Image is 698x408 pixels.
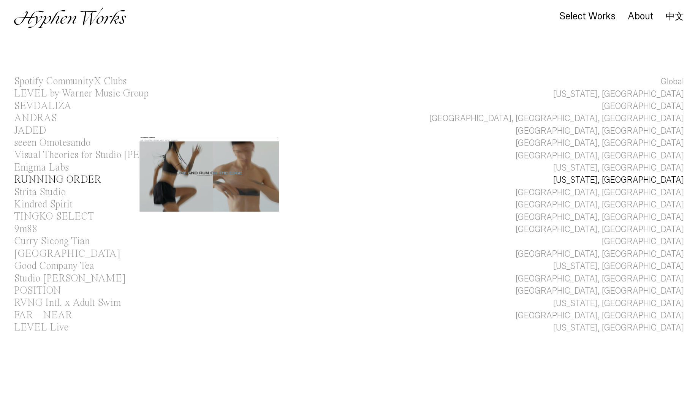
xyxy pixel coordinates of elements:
[602,236,684,248] div: [GEOGRAPHIC_DATA]
[14,199,73,210] div: Kindred Spirit
[14,126,46,136] div: JADED
[14,150,207,160] div: Visual Theories for Studio [PERSON_NAME]
[14,187,66,198] div: Strita Studio
[666,12,684,21] a: 中文
[516,187,684,199] div: [GEOGRAPHIC_DATA], [GEOGRAPHIC_DATA]
[559,11,616,22] div: Select Works
[14,163,69,173] div: Enigma Labs
[516,150,684,162] div: [GEOGRAPHIC_DATA], [GEOGRAPHIC_DATA]
[628,13,654,21] a: About
[602,100,684,112] div: [GEOGRAPHIC_DATA]
[14,113,57,123] div: ANDRAS
[516,125,684,137] div: [GEOGRAPHIC_DATA], [GEOGRAPHIC_DATA]
[14,249,120,259] div: [GEOGRAPHIC_DATA]
[516,285,684,297] div: [GEOGRAPHIC_DATA], [GEOGRAPHIC_DATA]
[14,261,94,271] div: Good Company Tea
[14,274,126,284] div: Studio [PERSON_NAME]
[429,112,684,125] div: [GEOGRAPHIC_DATA], [GEOGRAPHIC_DATA], [GEOGRAPHIC_DATA]
[14,101,71,111] div: SEVDALIZA
[14,212,94,222] div: TINGKO SELECT
[516,211,684,223] div: [GEOGRAPHIC_DATA], [GEOGRAPHIC_DATA]
[14,236,90,247] div: Curry Sicong Tian
[516,248,684,260] div: [GEOGRAPHIC_DATA], [GEOGRAPHIC_DATA]
[553,297,684,310] div: [US_STATE], [GEOGRAPHIC_DATA]
[553,322,684,334] div: [US_STATE], [GEOGRAPHIC_DATA]
[516,223,684,236] div: [GEOGRAPHIC_DATA], [GEOGRAPHIC_DATA]
[559,13,616,21] a: Select Works
[628,11,654,22] div: About
[14,175,101,185] div: RUNNING ORDER
[14,298,121,308] div: RVNG Intl. x Adult Swim
[14,286,61,296] div: POSITION
[553,174,684,186] div: [US_STATE], [GEOGRAPHIC_DATA]
[14,8,126,28] img: Hyphen Works
[516,310,684,322] div: [GEOGRAPHIC_DATA], [GEOGRAPHIC_DATA]
[14,323,68,333] div: LEVEL Live
[553,162,684,174] div: [US_STATE], [GEOGRAPHIC_DATA]
[14,310,72,321] div: FAR—NEAR
[14,76,127,87] div: Spotify CommunityX Clubs
[661,76,684,88] div: Global
[553,88,684,100] div: [US_STATE], [GEOGRAPHIC_DATA]
[516,199,684,211] div: [GEOGRAPHIC_DATA], [GEOGRAPHIC_DATA]
[553,260,684,272] div: [US_STATE], [GEOGRAPHIC_DATA]
[14,224,38,234] div: 9m88
[14,89,149,99] div: LEVEL by Warner Music Group
[516,273,684,285] div: [GEOGRAPHIC_DATA], [GEOGRAPHIC_DATA]
[14,138,90,148] div: seeen Omotesando
[516,137,684,149] div: [GEOGRAPHIC_DATA], [GEOGRAPHIC_DATA]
